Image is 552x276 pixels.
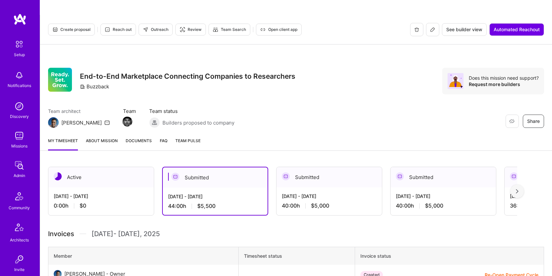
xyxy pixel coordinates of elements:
[13,253,26,266] img: Invite
[168,193,262,200] div: [DATE] - [DATE]
[256,24,302,36] button: Open client app
[197,203,215,210] span: $5,500
[149,108,234,115] span: Team status
[105,27,132,33] span: Reach out
[54,193,149,200] div: [DATE] - [DATE]
[80,72,295,80] h3: End-to-End Marketplace Connecting Companies to Researchers
[311,202,329,209] span: $5,000
[396,202,491,209] div: 40:00 h
[80,83,109,90] div: Buzzback
[282,193,377,200] div: [DATE] - [DATE]
[213,27,246,33] span: Team Search
[52,27,91,33] span: Create proposal
[9,204,30,211] div: Community
[11,188,27,204] img: Community
[126,137,152,150] a: Documents
[143,27,168,33] span: Outreach
[123,108,136,115] span: Team
[13,159,26,172] img: admin teamwork
[48,68,72,92] img: Company Logo
[489,23,544,36] button: Automated Reachout
[61,119,102,126] div: [PERSON_NAME]
[209,24,250,36] button: Team Search
[163,167,268,188] div: Submitted
[442,23,487,36] button: See builder view
[13,69,26,82] img: bell
[523,115,544,128] button: Share
[123,116,132,127] a: Team Member Avatar
[14,51,25,58] div: Setup
[509,119,515,124] i: icon EyeClosed
[80,84,85,89] i: icon CompanyGray
[126,137,152,144] span: Documents
[13,129,26,142] img: teamwork
[175,137,201,150] a: Team Pulse
[92,229,160,239] span: [DATE] - [DATE] , 2025
[260,27,297,33] span: Open client app
[516,189,519,194] img: right
[13,100,26,113] img: discovery
[10,236,29,243] div: Architects
[14,266,25,273] div: Invite
[494,26,540,33] span: Automated Reachout
[48,117,59,128] img: Team Architect
[10,113,29,120] div: Discovery
[11,221,27,236] img: Architects
[48,167,154,187] div: Active
[175,138,201,143] span: Team Pulse
[14,172,25,179] div: Admin
[175,24,206,36] button: Review
[86,137,118,150] a: About Mission
[396,193,491,200] div: [DATE] - [DATE]
[48,229,74,239] span: Invoices
[396,172,404,180] img: Submitted
[13,13,27,25] img: logo
[168,203,262,210] div: 44:00 h
[171,173,179,181] img: Submitted
[52,27,58,32] i: icon Proposal
[469,81,539,87] div: Request more builders
[510,172,518,180] img: Submitted
[48,137,78,150] a: My timesheet
[149,117,160,128] img: Builders proposed to company
[122,117,132,127] img: Team Member Avatar
[446,26,482,33] span: See builder view
[80,229,86,239] img: Divider
[391,167,496,187] div: Submitted
[282,202,377,209] div: 40:00 h
[425,202,443,209] span: $5,000
[104,120,110,125] i: icon Mail
[139,24,173,36] button: Outreach
[12,37,26,51] img: setup
[448,73,463,89] img: Avatar
[162,119,234,126] span: Builders proposed to company
[48,24,95,36] button: Create proposal
[527,118,540,125] span: Share
[54,202,149,209] div: 0:00 h
[180,27,202,33] span: Review
[239,247,355,265] th: Timesheet status
[160,137,167,150] a: FAQ
[11,142,28,149] div: Missions
[8,82,31,89] div: Notifications
[355,247,544,265] th: Invoice status
[276,167,382,187] div: Submitted
[180,27,185,32] i: icon Targeter
[54,172,62,180] img: Active
[100,24,136,36] button: Reach out
[48,247,239,265] th: Member
[469,75,539,81] div: Does this mission need support?
[282,172,290,180] img: Submitted
[80,202,86,209] span: $0
[48,108,110,115] span: Team architect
